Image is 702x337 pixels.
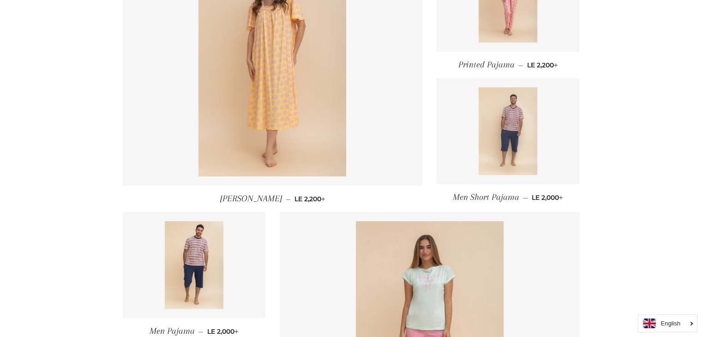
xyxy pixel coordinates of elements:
[643,319,692,328] a: English
[207,327,239,336] span: LE 2,000
[123,186,423,212] a: [PERSON_NAME] — LE 2,200
[527,61,558,69] span: LE 2,200
[453,192,519,202] span: Men Short Pajama
[436,184,579,211] a: Men Short Pajama — LE 2,000
[523,193,528,202] span: —
[518,61,523,69] span: —
[198,327,204,336] span: —
[150,326,195,336] span: Men Pajama
[532,193,563,202] span: LE 2,000
[458,60,514,70] span: Printed Pajama
[436,52,579,78] a: Printed Pajama — LE 2,200
[285,195,290,203] span: —
[294,195,325,203] span: LE 2,200
[220,193,282,204] span: [PERSON_NAME]
[660,320,680,326] i: English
